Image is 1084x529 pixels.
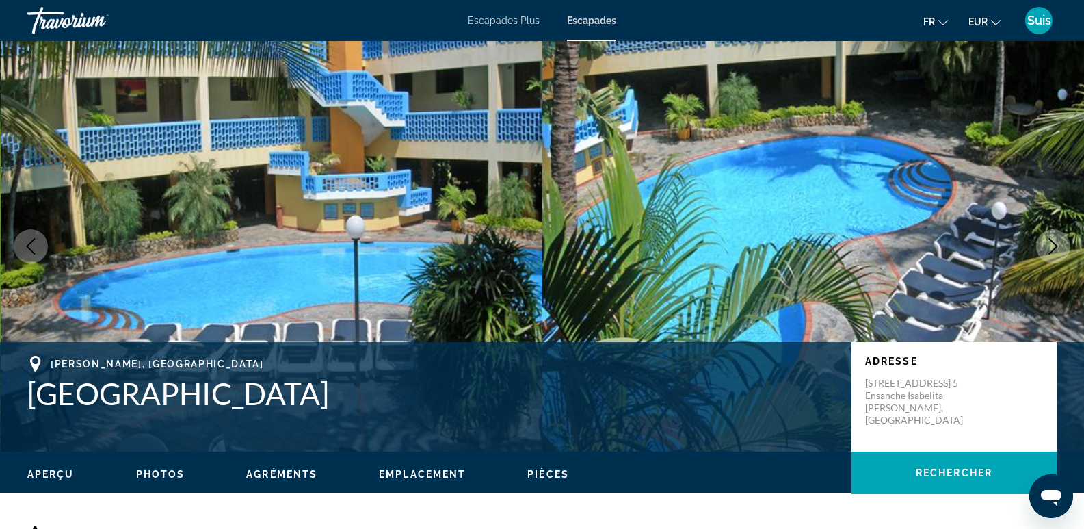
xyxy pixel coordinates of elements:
p: Adresse [865,356,1043,367]
a: Escapades Plus [468,15,540,26]
button: Changer de langue [923,12,948,31]
button: Aperçu [27,468,75,480]
span: Aperçu [27,469,75,480]
span: Agréments [246,469,317,480]
button: Previous image [14,229,48,263]
button: Menu utilisateur [1021,6,1057,35]
span: Photos [136,469,185,480]
span: [PERSON_NAME], [GEOGRAPHIC_DATA] [51,359,264,370]
font: fr [923,16,935,27]
font: Suis [1027,13,1051,27]
a: Escapades [567,15,616,26]
iframe: Bouton de lancement de la fenêtre de messagerie [1029,474,1073,518]
button: Agréments [246,468,317,480]
button: Emplacement [379,468,466,480]
font: EUR [968,16,988,27]
button: Changer de devise [968,12,1001,31]
h1: [GEOGRAPHIC_DATA] [27,376,838,411]
button: Photos [136,468,185,480]
button: Pièces [527,468,569,480]
span: Pièces [527,469,569,480]
button: Next image [1036,229,1070,263]
p: [STREET_ADDRESS] 5 Ensanche Isabelita [PERSON_NAME], [GEOGRAPHIC_DATA] [865,377,975,426]
span: Emplacement [379,469,466,480]
a: Travorium [27,3,164,38]
button: Rechercher [851,452,1057,494]
span: Rechercher [916,467,992,478]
